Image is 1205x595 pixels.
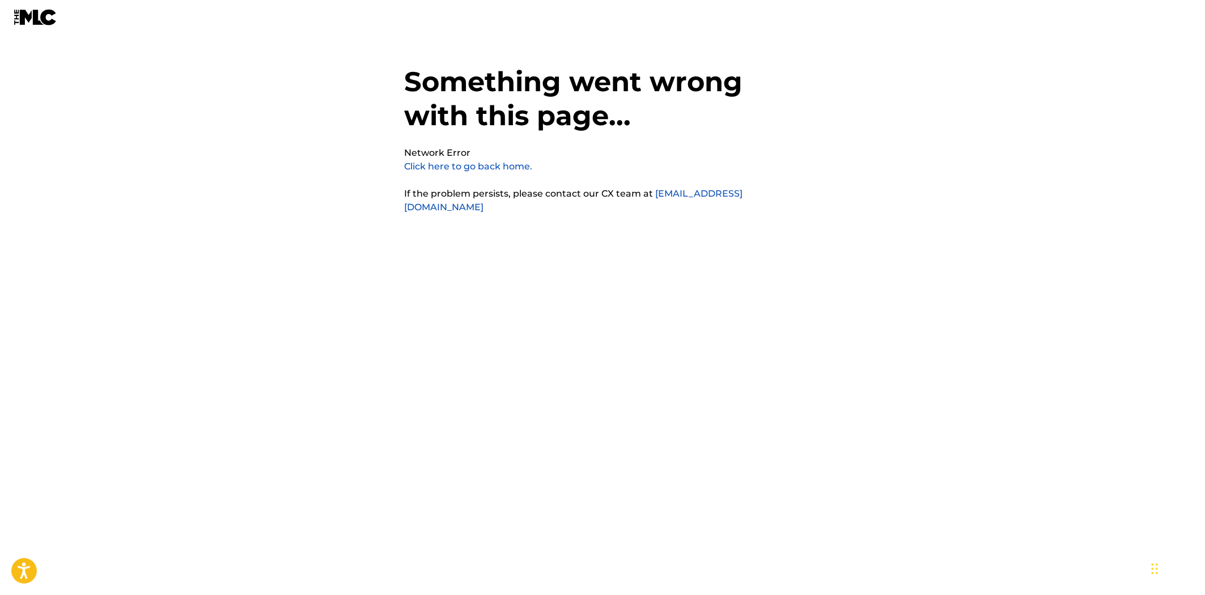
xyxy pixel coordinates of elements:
[1148,541,1205,595] iframe: Chat Widget
[404,65,801,146] h1: Something went wrong with this page...
[404,146,470,160] pre: Network Error
[1152,552,1159,586] div: Drag
[404,161,532,172] a: Click here to go back home.
[404,187,801,214] p: If the problem persists, please contact our CX team at
[14,9,57,25] img: MLC Logo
